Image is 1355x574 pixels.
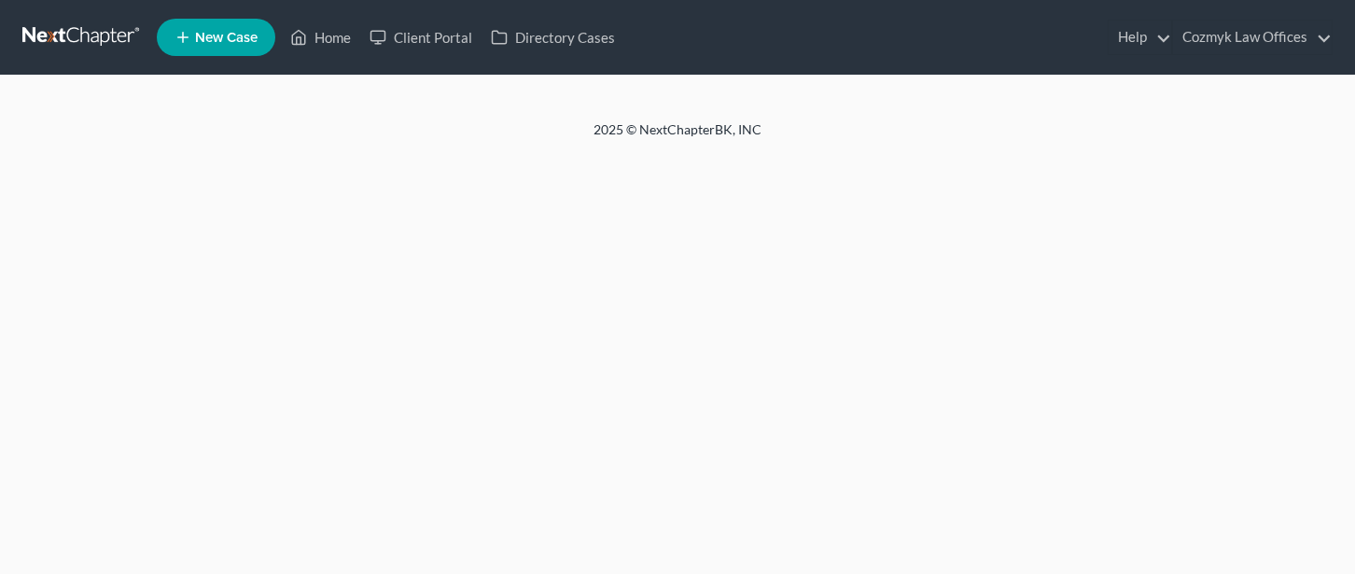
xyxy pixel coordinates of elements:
[360,21,482,54] a: Client Portal
[1173,21,1332,54] a: Cozmyk Law Offices
[157,19,275,56] new-legal-case-button: New Case
[1109,21,1171,54] a: Help
[146,120,1209,154] div: 2025 © NextChapterBK, INC
[482,21,624,54] a: Directory Cases
[281,21,360,54] a: Home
